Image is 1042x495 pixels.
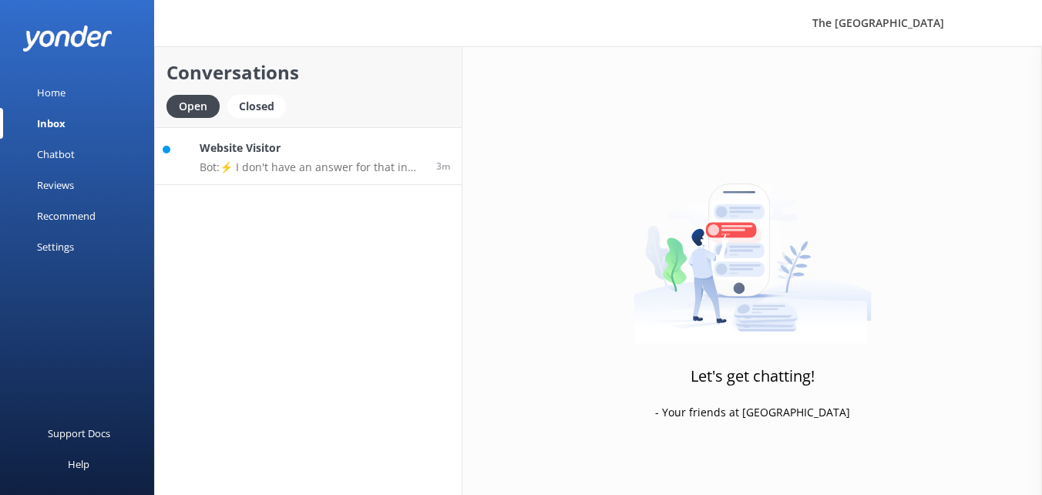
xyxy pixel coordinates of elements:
span: 12:59am 16-Aug-2025 (UTC -10:00) Pacific/Honolulu [436,160,450,173]
div: Chatbot [37,139,75,170]
div: Open [166,95,220,118]
img: yonder-white-logo.png [23,25,112,51]
div: Closed [227,95,286,118]
div: Inbox [37,108,66,139]
p: Bot: ⚡ I don't have an answer for that in my knowledge base. Please try and rephrase your questio... [200,160,425,174]
div: Reviews [37,170,74,200]
h2: Conversations [166,58,450,87]
div: Home [37,77,66,108]
a: Closed [227,97,294,114]
div: Recommend [37,200,96,231]
p: - Your friends at [GEOGRAPHIC_DATA] [655,404,850,421]
img: artwork of a man stealing a conversation from at giant smartphone [634,151,872,344]
a: Website VisitorBot:⚡ I don't have an answer for that in my knowledge base. Please try and rephras... [155,127,462,185]
div: Settings [37,231,74,262]
div: Support Docs [48,418,110,449]
a: Open [166,97,227,114]
div: Help [68,449,89,480]
h4: Website Visitor [200,140,425,157]
h3: Let's get chatting! [691,364,815,389]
